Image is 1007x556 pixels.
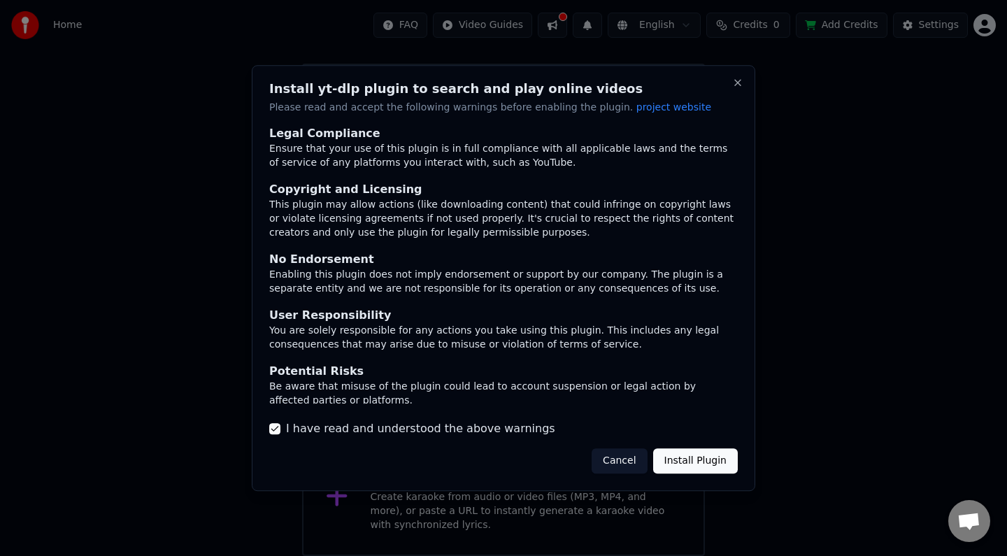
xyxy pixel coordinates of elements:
[269,325,738,352] div: You are solely responsible for any actions you take using this plugin. This includes any legal co...
[269,308,738,325] div: User Responsibility
[286,420,555,437] label: I have read and understood the above warnings
[269,364,738,380] div: Potential Risks
[269,83,738,95] h2: Install yt-dlp plugin to search and play online videos
[269,182,738,199] div: Copyright and Licensing
[269,101,738,115] p: Please read and accept the following warnings before enabling the plugin.
[592,448,647,473] button: Cancel
[653,448,738,473] button: Install Plugin
[636,101,711,113] span: project website
[269,380,738,408] div: Be aware that misuse of the plugin could lead to account suspension or legal action by affected p...
[269,252,738,269] div: No Endorsement
[269,269,738,297] div: Enabling this plugin does not imply endorsement or support by our company. The plugin is a separa...
[269,199,738,241] div: This plugin may allow actions (like downloading content) that could infringe on copyright laws or...
[269,126,738,143] div: Legal Compliance
[269,143,738,171] div: Ensure that your use of this plugin is in full compliance with all applicable laws and the terms ...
